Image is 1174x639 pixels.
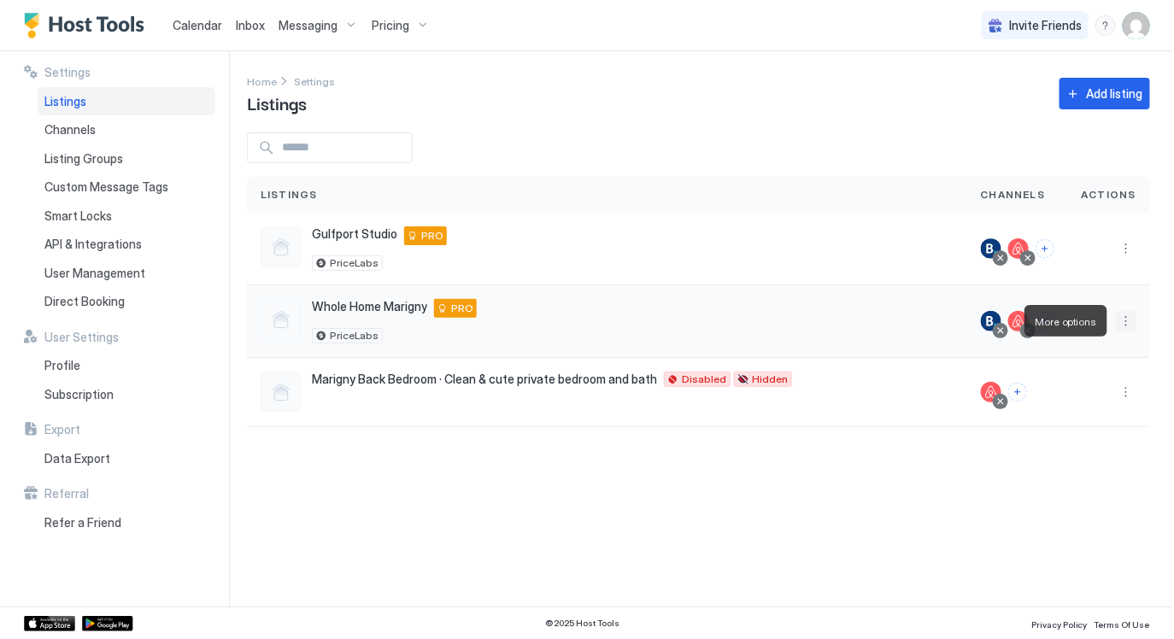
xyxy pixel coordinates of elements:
[1036,239,1054,258] button: Connect channels
[38,115,215,144] a: Channels
[44,151,123,167] span: Listing Groups
[44,330,119,345] span: User Settings
[247,90,307,115] span: Listings
[44,266,145,281] span: User Management
[1087,85,1143,103] div: Add listing
[1009,18,1082,33] span: Invite Friends
[312,226,397,242] span: Gulfport Studio
[421,228,443,243] span: PRO
[173,16,222,34] a: Calendar
[1123,12,1150,39] div: User profile
[38,380,215,409] a: Subscription
[1095,15,1116,36] div: menu
[372,18,409,33] span: Pricing
[294,72,335,90] div: Breadcrumb
[545,618,619,629] span: © 2025 Host Tools
[1031,619,1088,630] span: Privacy Policy
[44,294,125,309] span: Direct Booking
[44,387,114,402] span: Subscription
[24,13,152,38] a: Host Tools Logo
[1116,311,1136,331] div: menu
[312,299,427,314] span: Whole Home Marigny
[82,616,133,631] a: Google Play Store
[1031,614,1088,632] a: Privacy Policy
[247,75,277,88] span: Home
[38,287,215,316] a: Direct Booking
[261,187,318,202] span: Listings
[17,581,58,622] iframe: Intercom live chat
[1116,382,1136,402] button: More options
[312,372,657,387] span: Marigny Back Bedroom · Clean & cute private bedroom and bath
[24,616,75,631] a: App Store
[38,202,215,231] a: Smart Locks
[981,187,1046,202] span: Channels
[1116,238,1136,259] button: More options
[38,173,215,202] a: Custom Message Tags
[294,75,335,88] span: Settings
[294,72,335,90] a: Settings
[44,515,121,531] span: Refer a Friend
[44,208,112,224] span: Smart Locks
[44,358,80,373] span: Profile
[44,486,89,501] span: Referral
[1116,238,1136,259] div: menu
[279,18,338,33] span: Messaging
[1116,311,1136,331] button: More options
[247,72,277,90] div: Breadcrumb
[1035,315,1097,328] span: More options
[38,259,215,288] a: User Management
[44,237,142,252] span: API & Integrations
[1116,382,1136,402] div: menu
[247,72,277,90] a: Home
[1008,383,1027,402] button: Connect channels
[44,65,91,80] span: Settings
[44,422,80,437] span: Export
[173,18,222,32] span: Calendar
[1082,187,1136,202] span: Actions
[1095,619,1150,630] span: Terms Of Use
[236,18,265,32] span: Inbox
[44,179,168,195] span: Custom Message Tags
[44,122,96,138] span: Channels
[38,351,215,380] a: Profile
[1060,78,1150,109] button: Add listing
[38,144,215,173] a: Listing Groups
[236,16,265,34] a: Inbox
[38,230,215,259] a: API & Integrations
[44,94,86,109] span: Listings
[38,508,215,537] a: Refer a Friend
[38,444,215,473] a: Data Export
[451,301,473,316] span: PRO
[38,87,215,116] a: Listings
[1095,614,1150,632] a: Terms Of Use
[44,451,110,466] span: Data Export
[275,133,412,162] input: Input Field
